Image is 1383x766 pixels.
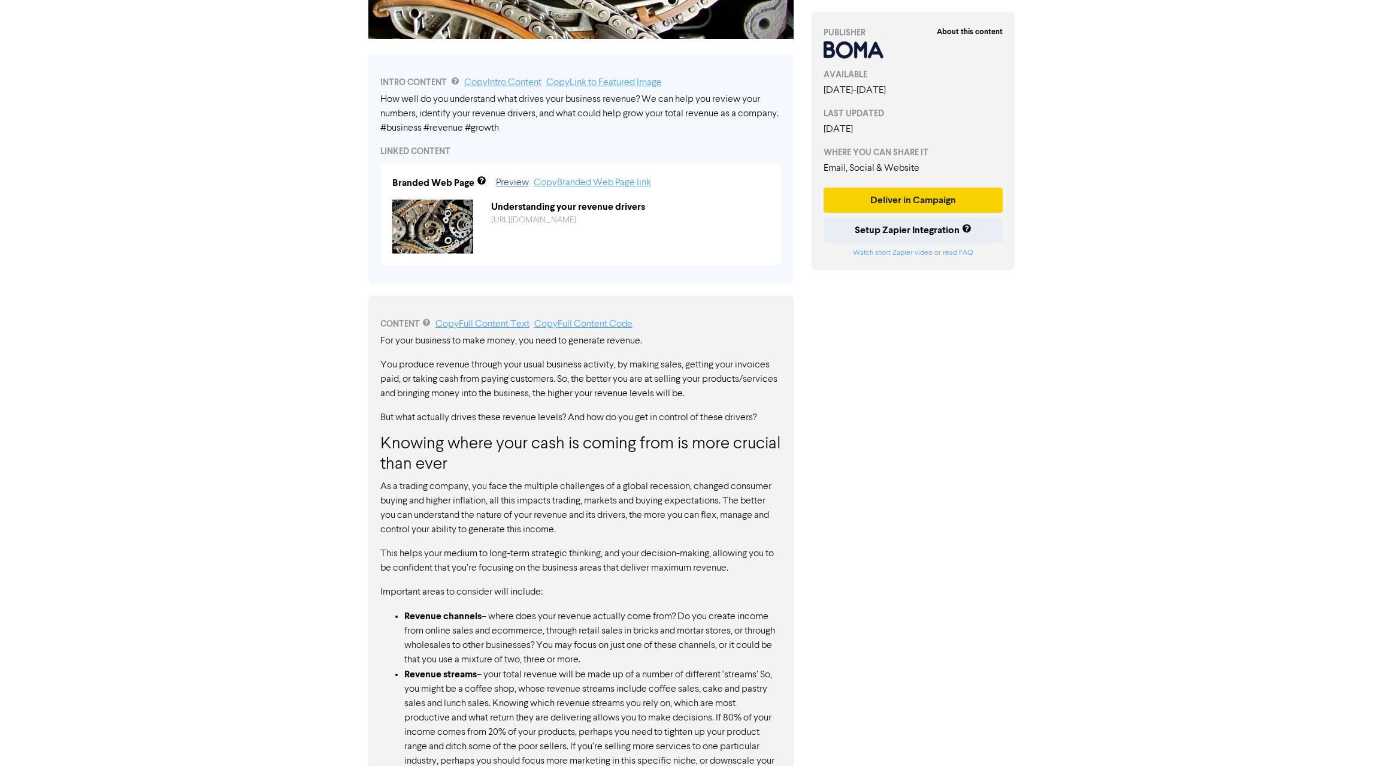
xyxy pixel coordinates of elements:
p: But what actually drives these revenue levels? And how do you get in control of these drivers? [380,411,782,425]
p: As a trading company, you face the multiple challenges of a global recession, changed consumer bu... [380,479,782,537]
a: Watch short Zapier video [853,249,933,257]
div: AVAILABLE [824,68,1003,81]
strong: About this content [937,27,1003,37]
div: [DATE] [824,122,1003,137]
div: PUBLISHER [824,26,1003,39]
div: WHERE YOU CAN SHARE IT [824,146,1003,159]
button: Deliver in Campaign [824,188,1003,213]
strong: Revenue streams [404,668,477,680]
div: [DATE] - [DATE] [824,83,1003,98]
div: How well do you understand what drives your business revenue? We can help you review your numbers... [380,92,782,135]
div: Branded Web Page [392,176,474,190]
a: read FAQ [943,249,973,257]
button: Setup Zapier Integration [824,218,1003,243]
div: LAST UPDATED [824,107,1003,120]
div: INTRO CONTENT [380,76,782,90]
div: Understanding your revenue drivers [482,200,779,214]
a: Copy Full Content Code [534,319,633,329]
a: Copy Branded Web Page link [534,178,651,188]
p: You produce revenue through your usual business activity, by making sales, getting your invoices ... [380,358,782,401]
a: Copy Intro Content [464,78,541,88]
p: Important areas to consider will include: [380,585,782,599]
div: or [824,248,1003,258]
div: https://public2.bomamarketing.com/cp/7GZUp3ZcGx9o697L81gWUY?sa=EOq8U6Fk [482,214,779,227]
div: Email, Social & Website [824,161,1003,176]
iframe: Chat Widget [1233,637,1383,766]
li: – where does your revenue actually come from? Do you create income from online sales and ecommerc... [404,609,782,667]
div: LINKED CONTENT [380,145,782,158]
a: Copy Full Content Text [435,319,529,329]
h3: Knowing where your cash is coming from is more crucial than ever [380,435,782,475]
p: This helps your medium to long-term strategic thinking, and your decision-making, allowing you to... [380,547,782,575]
a: [URL][DOMAIN_NAME] [491,216,576,224]
a: Copy Link to Featured Image [546,78,662,88]
div: CONTENT [380,317,782,331]
a: Preview [496,178,529,188]
strong: Revenue channels [404,610,482,622]
p: For your business to make money, you need to generate revenue. [380,334,782,348]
